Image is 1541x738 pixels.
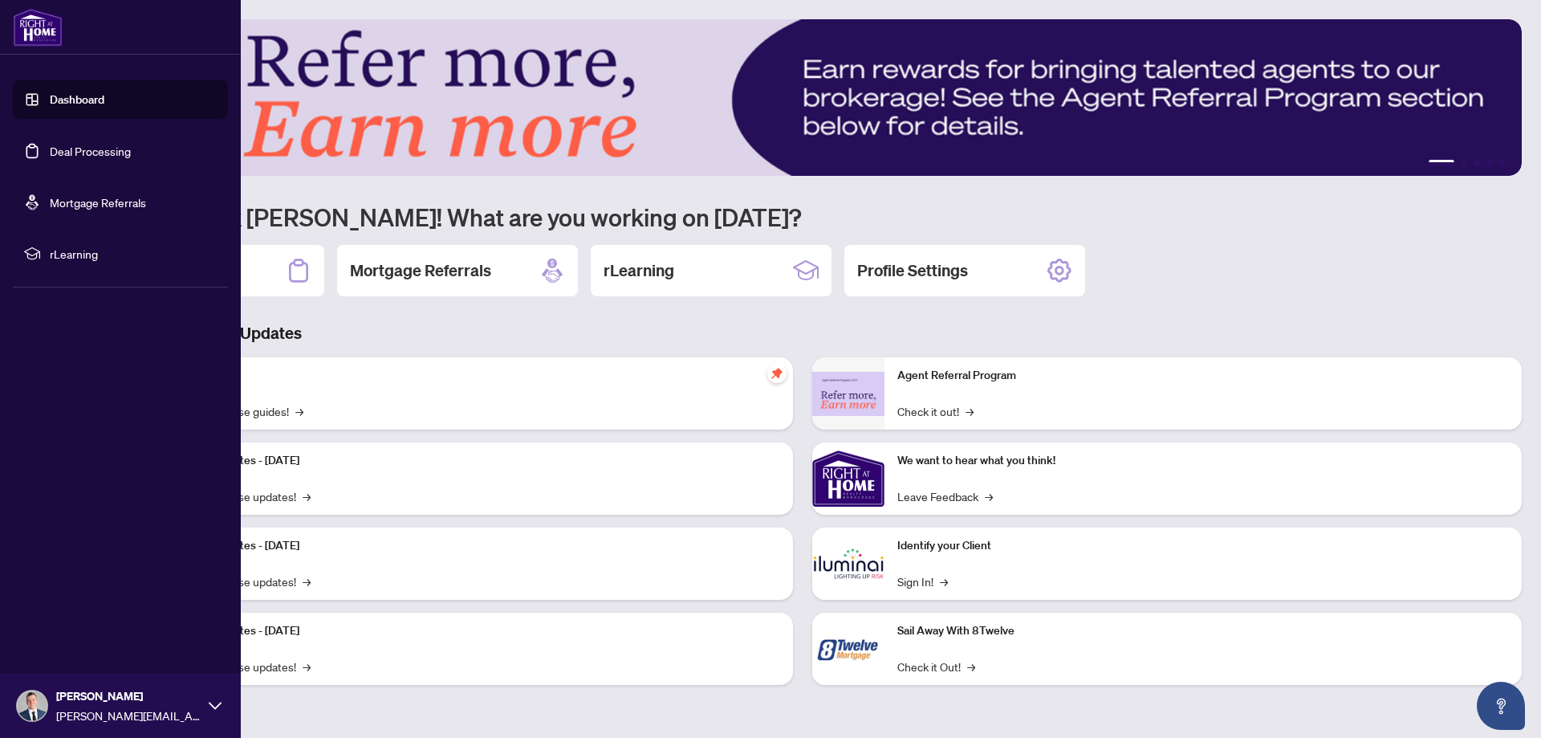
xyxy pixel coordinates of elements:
a: Mortgage Referrals [50,195,146,210]
img: Agent Referral Program [812,372,884,416]
h2: Profile Settings [857,259,968,282]
button: 2 [1461,160,1467,166]
img: Identify your Client [812,528,884,600]
h2: rLearning [604,259,674,282]
img: Sail Away With 8Twelve [812,613,884,685]
span: → [303,573,311,590]
p: Sail Away With 8Twelve [897,622,1509,640]
p: Self-Help [169,367,780,385]
p: Platform Updates - [DATE] [169,537,780,555]
p: Identify your Client [897,537,1509,555]
img: logo [13,8,63,47]
a: Check it out!→ [897,402,974,420]
span: rLearning [50,245,217,263]
button: 5 [1499,160,1506,166]
span: → [303,487,311,505]
span: → [295,402,303,420]
span: [PERSON_NAME] [56,687,201,705]
a: Sign In!→ [897,573,948,590]
button: 1 [1429,160,1454,166]
span: [PERSON_NAME][EMAIL_ADDRESS][DOMAIN_NAME] [56,707,201,724]
img: Profile Icon [17,691,47,721]
p: Platform Updates - [DATE] [169,452,780,470]
span: → [967,658,975,675]
a: Check it Out!→ [897,658,975,675]
button: 4 [1486,160,1493,166]
a: Leave Feedback→ [897,487,993,505]
button: 3 [1474,160,1480,166]
a: Dashboard [50,92,104,107]
p: We want to hear what you think! [897,452,1509,470]
button: Open asap [1477,682,1525,730]
h2: Mortgage Referrals [350,259,491,282]
h3: Brokerage & Industry Updates [83,322,1522,345]
img: We want to hear what you think! [812,442,884,515]
span: → [966,402,974,420]
a: Deal Processing [50,144,131,158]
span: → [303,658,311,675]
span: → [940,573,948,590]
p: Platform Updates - [DATE] [169,622,780,640]
h1: Welcome back [PERSON_NAME]! What are you working on [DATE]? [83,202,1522,232]
img: Slide 0 [83,19,1522,176]
p: Agent Referral Program [897,367,1509,385]
span: pushpin [767,364,787,383]
span: → [985,487,993,505]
